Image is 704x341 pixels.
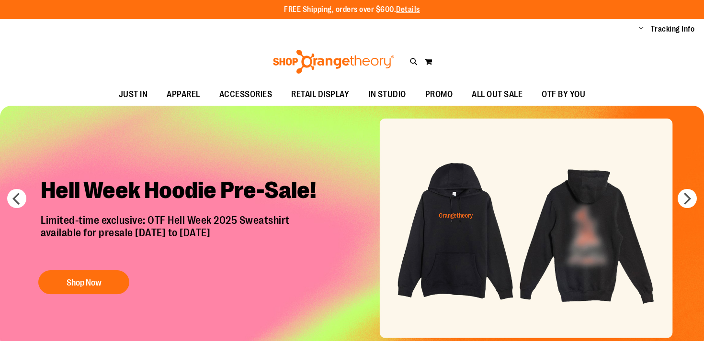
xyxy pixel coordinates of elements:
[38,270,129,294] button: Shop Now
[7,189,26,208] button: prev
[472,84,522,105] span: ALL OUT SALE
[396,5,420,14] a: Details
[425,84,453,105] span: PROMO
[219,84,273,105] span: ACCESSORIES
[284,4,420,15] p: FREE Shipping, orders over $600.
[542,84,585,105] span: OTF BY YOU
[119,84,148,105] span: JUST IN
[639,24,644,34] button: Account menu
[368,84,406,105] span: IN STUDIO
[651,24,695,34] a: Tracking Info
[291,84,349,105] span: RETAIL DISPLAY
[167,84,200,105] span: APPAREL
[34,214,333,261] p: Limited-time exclusive: OTF Hell Week 2025 Sweatshirt available for presale [DATE] to [DATE]
[34,169,333,214] h2: Hell Week Hoodie Pre-Sale!
[34,169,333,299] a: Hell Week Hoodie Pre-Sale! Limited-time exclusive: OTF Hell Week 2025 Sweatshirtavailable for pre...
[678,189,697,208] button: next
[272,50,396,74] img: Shop Orangetheory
